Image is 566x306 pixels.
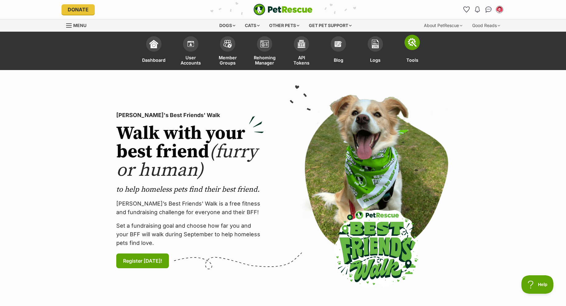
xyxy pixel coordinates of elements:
span: (furry or human) [116,140,257,182]
h2: Walk with your best friend [116,124,264,180]
span: Dashboard [142,55,165,65]
div: Get pet support [305,19,356,32]
span: User Accounts [180,55,201,65]
a: Register [DATE]! [116,253,169,268]
a: Logs [357,33,394,70]
img: tools-icon-677f8b7d46040df57c17cb185196fc8e01b2b03676c49af7ba82c462532e62ee.svg [408,38,417,47]
img: members-icon-d6bcda0bfb97e5ba05b48644448dc2971f67d37433e5abca221da40c41542bd5.svg [186,40,195,48]
img: Cleyton profile pic [496,6,503,13]
p: [PERSON_NAME]'s Best Friends' Walk [116,111,264,120]
img: team-members-icon-5396bd8760b3fe7c0b43da4ab00e1e3bb1a5d9ba89233759b79545d2d3fc5d0d.svg [223,40,232,48]
div: Good Reads [468,19,504,32]
img: logs-icon-5bf4c29380941ae54b88474b1138927238aebebbc450bc62c8517511492d5a22.svg [371,40,380,48]
span: Member Groups [217,55,238,65]
img: notifications-46538b983faf8c2785f20acdc204bb7945ddae34d4c08c2a6579f10ce5e182be.svg [475,6,480,13]
a: Tools [394,33,431,70]
img: api-icon-849e3a9e6f871e3acf1f60245d25b4cd0aad652aa5f5372336901a6a67317bd8.svg [297,40,306,48]
button: My account [495,5,504,14]
div: Dogs [215,19,240,32]
img: group-profile-icon-3fa3cf56718a62981997c0bc7e787c4b2cf8bcc04b72c1350f741eb67cf2f40e.svg [260,40,269,48]
span: Logs [370,55,381,65]
a: User Accounts [172,33,209,70]
img: logo-e224e6f780fb5917bec1dbf3a21bbac754714ae5b6737aabdf751b685950b380.svg [253,4,313,15]
div: About PetRescue [420,19,467,32]
a: Member Groups [209,33,246,70]
img: dashboard-icon-eb2f2d2d3e046f16d808141f083e7271f6b2e854fb5c12c21221c1fb7104beca.svg [149,40,158,48]
div: Cats [241,19,264,32]
a: Menu [66,19,91,30]
a: Favourites [461,5,471,14]
span: Register [DATE]! [123,257,162,265]
a: Dashboard [135,33,172,70]
span: Rehoming Manager [254,55,276,65]
span: API Tokens [291,55,312,65]
ul: Account quick links [461,5,504,14]
img: blogs-icon-e71fceff818bbaa76155c998696f2ea9b8fc06abc828b24f45ee82a475c2fd99.svg [334,40,343,48]
p: to help homeless pets find their best friend. [116,185,264,194]
a: API Tokens [283,33,320,70]
a: PetRescue [253,4,313,15]
button: Notifications [472,5,482,14]
div: Other pets [265,19,304,32]
a: Conversations [484,5,493,14]
span: Menu [73,23,86,28]
span: Blog [334,55,343,65]
a: Donate [62,4,95,15]
span: Tools [406,55,418,65]
iframe: Help Scout Beacon - Open [521,275,554,294]
a: Rehoming Manager [246,33,283,70]
a: Blog [320,33,357,70]
img: chat-41dd97257d64d25036548639549fe6c8038ab92f7586957e7f3b1b290dea8141.svg [485,6,492,13]
p: [PERSON_NAME]’s Best Friends' Walk is a free fitness and fundraising challenge for everyone and t... [116,199,264,217]
p: Set a fundraising goal and choose how far you and your BFF will walk during September to help hom... [116,222,264,247]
